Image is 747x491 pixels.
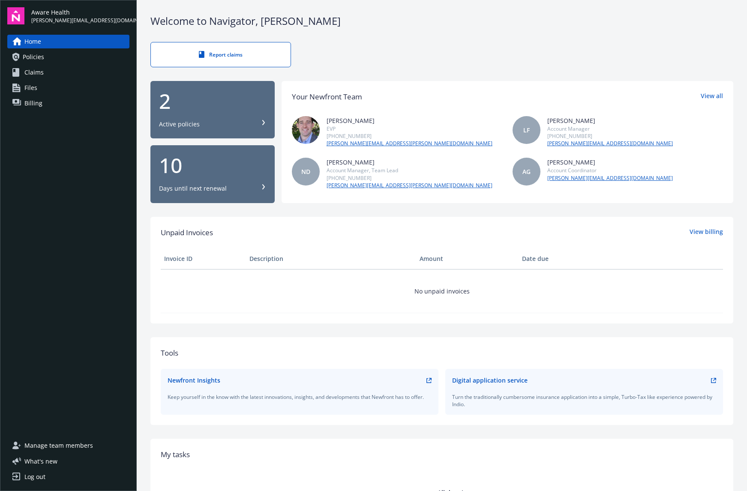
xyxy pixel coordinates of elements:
a: Home [7,35,129,48]
a: Files [7,81,129,95]
div: Log out [24,470,45,484]
a: Policies [7,50,129,64]
div: 2 [159,91,266,111]
div: Digital application service [452,376,528,385]
div: [PERSON_NAME] [547,158,673,167]
div: Account Manager, Team Lead [327,167,492,174]
span: Aware Health [31,8,129,17]
a: Report claims [150,42,291,67]
a: View billing [690,227,723,238]
div: Tools [161,347,723,359]
span: Manage team members [24,439,93,452]
div: [PERSON_NAME] [327,116,492,125]
a: View all [701,91,723,102]
a: [PERSON_NAME][EMAIL_ADDRESS][PERSON_NAME][DOMAIN_NAME] [327,140,492,147]
img: navigator-logo.svg [7,7,24,24]
div: EVP [327,125,492,132]
th: Invoice ID [161,248,246,269]
a: Claims [7,66,129,79]
button: 2Active policies [150,81,275,139]
th: Description [246,248,417,269]
span: Billing [24,96,42,110]
span: Files [24,81,37,95]
span: LF [523,126,530,135]
div: Days until next renewal [159,184,227,193]
span: [PERSON_NAME][EMAIL_ADDRESS][DOMAIN_NAME] [31,17,129,24]
a: Manage team members [7,439,129,452]
div: Report claims [168,51,273,58]
span: Claims [24,66,44,79]
button: 10Days until next renewal [150,145,275,203]
div: Welcome to Navigator , [PERSON_NAME] [150,14,733,28]
div: Newfront Insights [168,376,220,385]
div: [PERSON_NAME] [327,158,492,167]
span: What ' s new [24,457,57,466]
span: ND [301,167,310,176]
div: Keep yourself in the know with the latest innovations, insights, and developments that Newfront h... [168,393,432,401]
button: What's new [7,457,71,466]
div: 10 [159,155,266,176]
span: Home [24,35,41,48]
a: [PERSON_NAME][EMAIL_ADDRESS][DOMAIN_NAME] [547,174,673,182]
div: Active policies [159,120,200,129]
span: Unpaid Invoices [161,227,213,238]
td: No unpaid invoices [161,269,723,313]
div: Turn the traditionally cumbersome insurance application into a simple, Turbo-Tax like experience ... [452,393,716,408]
a: [PERSON_NAME][EMAIL_ADDRESS][PERSON_NAME][DOMAIN_NAME] [327,182,492,189]
span: Policies [23,50,44,64]
div: Account Coordinator [547,167,673,174]
div: [PHONE_NUMBER] [547,132,673,140]
button: Aware Health[PERSON_NAME][EMAIL_ADDRESS][DOMAIN_NAME] [31,7,129,24]
div: [PERSON_NAME] [547,116,673,125]
div: Your Newfront Team [292,91,362,102]
th: Date due [519,248,604,269]
div: [PHONE_NUMBER] [327,132,492,140]
th: Amount [416,248,519,269]
div: My tasks [161,449,723,460]
div: [PHONE_NUMBER] [327,174,492,182]
span: AG [522,167,531,176]
a: [PERSON_NAME][EMAIL_ADDRESS][DOMAIN_NAME] [547,140,673,147]
a: Billing [7,96,129,110]
img: photo [292,116,320,144]
div: Account Manager [547,125,673,132]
